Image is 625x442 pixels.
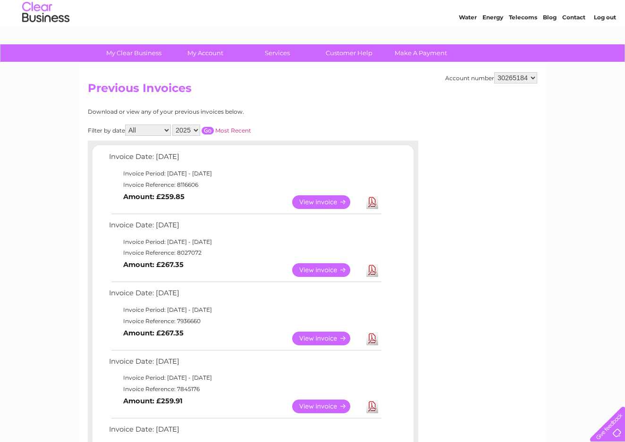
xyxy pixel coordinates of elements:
[107,236,383,248] td: Invoice Period: [DATE] - [DATE]
[107,150,383,168] td: Invoice Date: [DATE]
[88,82,537,100] h2: Previous Invoices
[215,127,251,134] a: Most Recent
[107,316,383,327] td: Invoice Reference: 7936660
[366,332,378,345] a: Download
[292,332,362,345] a: View
[107,372,383,384] td: Invoice Period: [DATE] - [DATE]
[292,195,362,209] a: View
[107,247,383,259] td: Invoice Reference: 8027072
[382,44,460,62] a: Make A Payment
[366,400,378,413] a: Download
[447,5,512,17] a: 0333 014 3131
[95,44,173,62] a: My Clear Business
[562,40,585,47] a: Contact
[22,25,70,53] img: logo.png
[482,40,503,47] a: Energy
[543,40,557,47] a: Blog
[107,355,383,373] td: Invoice Date: [DATE]
[594,40,616,47] a: Log out
[123,329,184,337] b: Amount: £267.35
[107,423,383,441] td: Invoice Date: [DATE]
[107,168,383,179] td: Invoice Period: [DATE] - [DATE]
[292,263,362,277] a: View
[167,44,245,62] a: My Account
[90,5,536,46] div: Clear Business is a trading name of Verastar Limited (registered in [GEOGRAPHIC_DATA] No. 3667643...
[459,40,477,47] a: Water
[107,287,383,304] td: Invoice Date: [DATE]
[292,400,362,413] a: View
[445,72,537,83] div: Account number
[123,260,184,269] b: Amount: £267.35
[123,397,183,405] b: Amount: £259.91
[310,44,388,62] a: Customer Help
[366,195,378,209] a: Download
[107,304,383,316] td: Invoice Period: [DATE] - [DATE]
[107,179,383,191] td: Invoice Reference: 8116606
[107,219,383,236] td: Invoice Date: [DATE]
[238,44,316,62] a: Services
[509,40,537,47] a: Telecoms
[366,263,378,277] a: Download
[88,125,336,136] div: Filter by date
[107,384,383,395] td: Invoice Reference: 7845176
[88,108,336,115] div: Download or view any of your previous invoices below.
[123,192,185,201] b: Amount: £259.85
